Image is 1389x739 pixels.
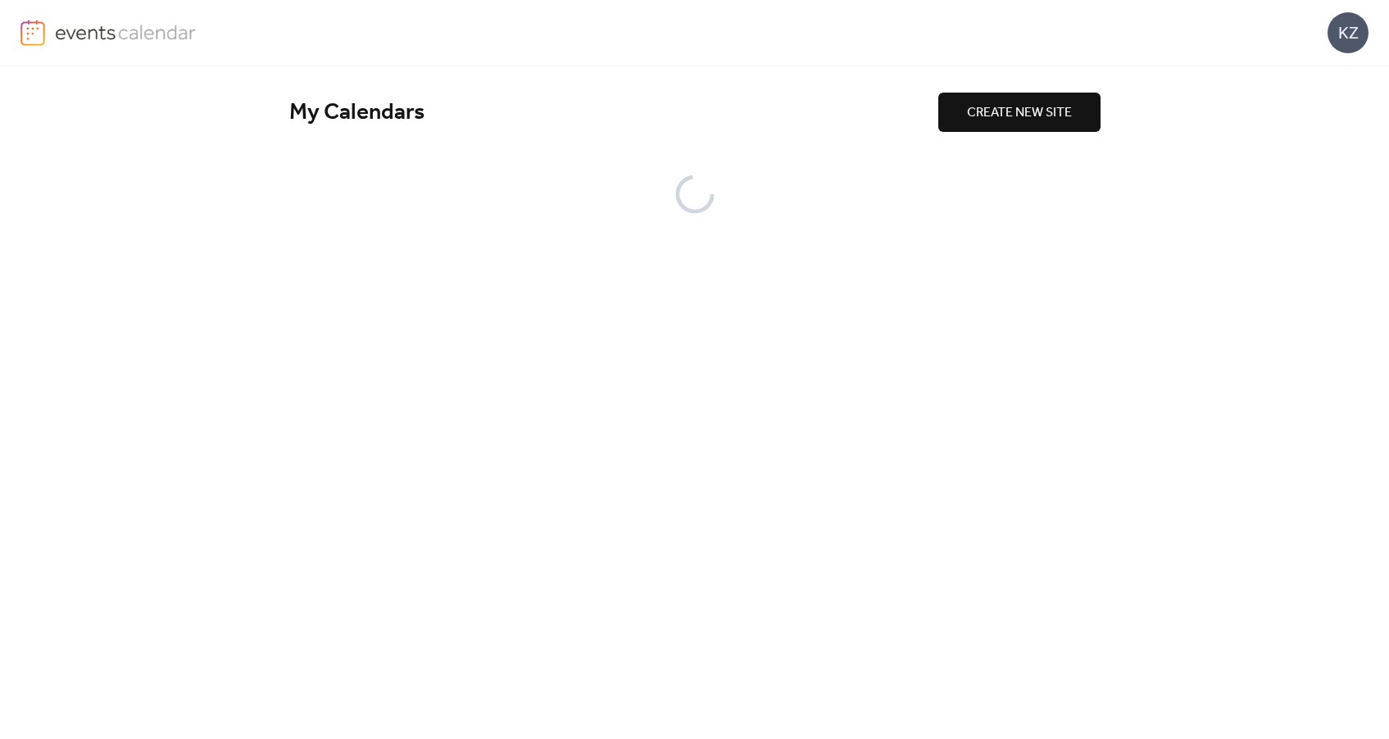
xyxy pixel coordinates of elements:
span: CREATE NEW SITE [967,103,1072,123]
div: My Calendars [289,98,938,127]
div: KZ [1328,12,1369,53]
button: CREATE NEW SITE [938,93,1101,132]
img: logo-type [55,20,197,44]
img: logo [20,20,45,46]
